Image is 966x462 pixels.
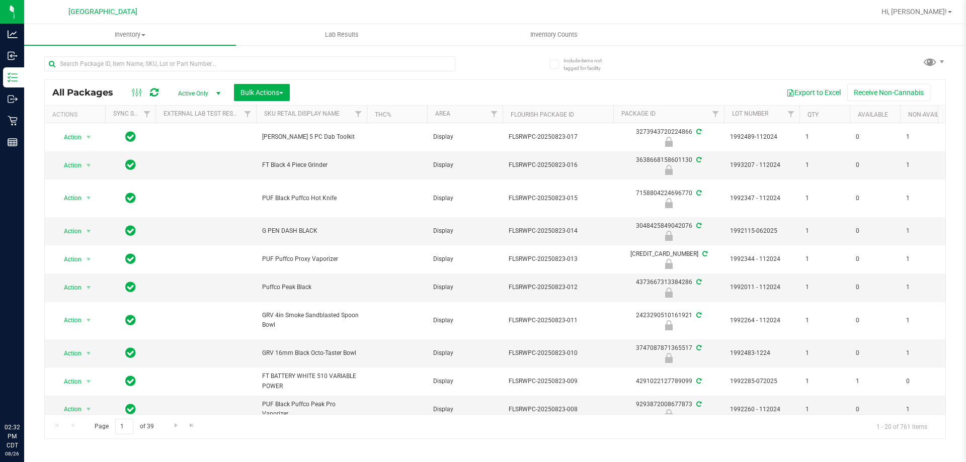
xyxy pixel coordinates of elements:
[125,252,136,266] span: In Sync
[612,409,726,419] div: Quarantine
[856,132,894,142] span: 0
[730,283,793,292] span: 1992011 - 112024
[806,405,844,414] span: 1
[8,116,18,126] inline-svg: Retail
[808,111,819,118] a: Qty
[55,402,82,416] span: Action
[83,281,95,295] span: select
[612,320,726,330] div: Quarantine
[509,405,607,414] span: FLSRWPC-20250823-008
[83,191,95,205] span: select
[806,160,844,170] span: 1
[868,419,935,434] span: 1 - 20 of 761 items
[86,419,162,434] span: Page of 39
[806,226,844,236] span: 1
[125,402,136,416] span: In Sync
[612,198,726,208] div: Quarantine
[264,110,340,117] a: Sku Retail Display Name
[83,402,95,416] span: select
[511,111,574,118] a: Flourish Package ID
[856,283,894,292] span: 0
[125,374,136,388] span: In Sync
[52,111,101,118] div: Actions
[234,84,290,101] button: Bulk Actions
[612,221,726,241] div: 3048425849042076
[906,283,944,292] span: 1
[55,281,82,295] span: Action
[806,377,844,386] span: 1
[433,316,497,325] span: Display
[509,283,607,292] span: FLSRWPC-20250823-012
[906,194,944,203] span: 1
[730,226,793,236] span: 1992115-062025
[612,165,726,175] div: Quarantine
[125,158,136,172] span: In Sync
[730,348,793,358] span: 1992483-1224
[806,316,844,325] span: 1
[55,346,82,360] span: Action
[695,312,701,319] span: Sync from Compliance System
[435,110,450,117] a: Area
[612,311,726,330] div: 2423290510161921
[113,110,152,117] a: Sync Status
[856,254,894,264] span: 0
[908,111,953,118] a: Non-Available
[83,130,95,144] span: select
[433,160,497,170] span: Display
[240,88,283,97] span: Bulk Actions
[858,111,888,118] a: Available
[732,110,768,117] a: Lot Number
[262,372,361,391] span: FT BATTERY WHITE 510 VARIABLE POWER
[563,57,614,72] span: Include items not tagged for facility
[856,377,894,386] span: 1
[612,343,726,363] div: 3747087871365517
[509,348,607,358] span: FLSRWPC-20250823-010
[509,160,607,170] span: FLSRWPC-20250823-016
[906,254,944,264] span: 1
[433,226,497,236] span: Display
[262,283,361,292] span: Puffco Peak Black
[612,377,726,386] div: 4291022127789099
[806,132,844,142] span: 1
[612,127,726,147] div: 3273943720224866
[906,405,944,414] span: 1
[906,132,944,142] span: 1
[906,348,944,358] span: 1
[55,130,82,144] span: Action
[730,405,793,414] span: 1992260 - 112024
[448,24,660,45] a: Inventory Counts
[730,316,793,325] span: 1992264 - 112024
[509,254,607,264] span: FLSRWPC-20250823-013
[509,316,607,325] span: FLSRWPC-20250823-011
[509,132,607,142] span: FLSRWPC-20250823-017
[83,346,95,360] span: select
[164,110,243,117] a: External Lab Test Result
[612,288,726,298] div: Quarantine
[621,110,656,117] a: Package ID
[612,189,726,208] div: 7158804224696770
[83,375,95,389] span: select
[8,51,18,61] inline-svg: Inbound
[695,401,701,408] span: Sync from Compliance System
[262,311,361,330] span: GRV 4in Smoke Sandblasted Spoon Bowl
[115,419,133,434] input: 1
[262,194,361,203] span: PUF Black Puffco Hot Knife
[83,313,95,327] span: select
[695,190,701,197] span: Sync from Compliance System
[612,249,726,269] div: [CREDIT_CARD_NUMBER]
[44,56,455,71] input: Search Package ID, Item Name, SKU, Lot or Part Number...
[125,191,136,205] span: In Sync
[881,8,947,16] span: Hi, [PERSON_NAME]!
[311,30,372,39] span: Lab Results
[612,137,726,147] div: Quarantine
[169,419,183,432] a: Go to the next page
[55,191,82,205] span: Action
[433,283,497,292] span: Display
[262,348,361,358] span: GRV 16mm Black Octo-Taster Bowl
[8,94,18,104] inline-svg: Outbound
[906,160,944,170] span: 1
[906,226,944,236] span: 1
[55,224,82,238] span: Action
[433,405,497,414] span: Display
[55,313,82,327] span: Action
